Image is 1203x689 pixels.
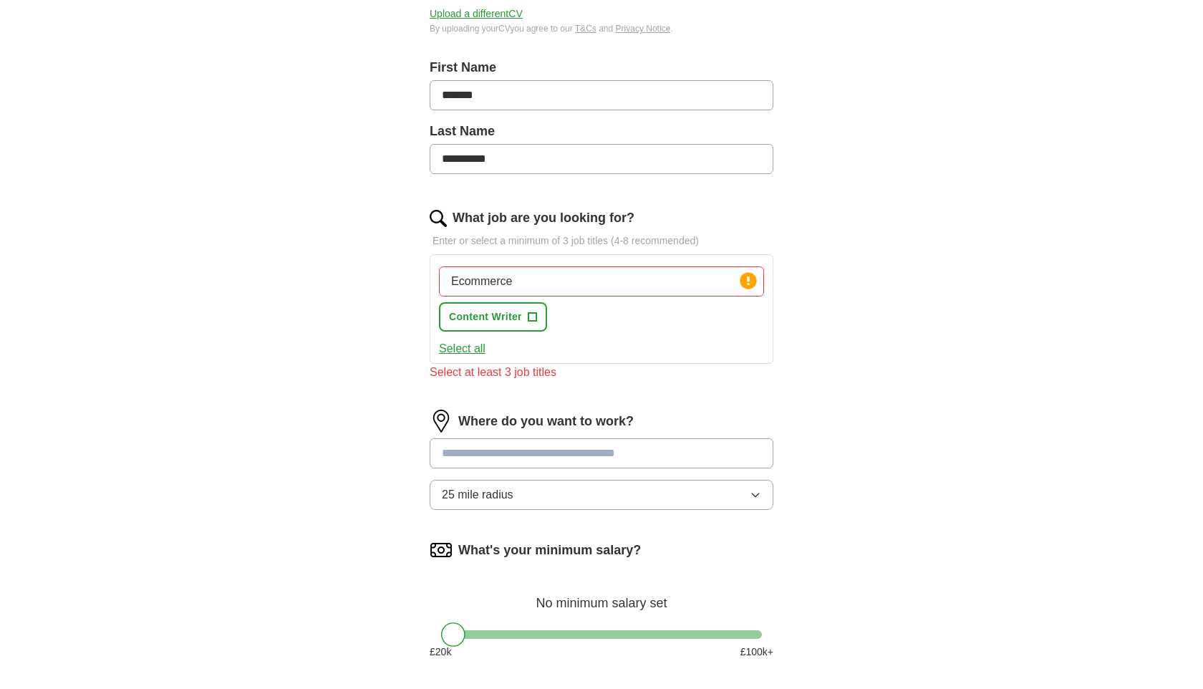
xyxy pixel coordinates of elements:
[740,645,773,660] span: £ 100 k+
[430,410,453,433] img: location.png
[430,22,773,35] div: By uploading your CV you agree to our and .
[458,541,641,560] label: What's your minimum salary?
[442,486,513,503] span: 25 mile radius
[430,58,773,77] label: First Name
[430,210,447,227] img: search.png
[430,233,773,249] p: Enter or select a minimum of 3 job titles (4-8 recommended)
[439,266,764,297] input: Type a job title and press enter
[430,364,773,381] div: Select at least 3 job titles
[458,412,634,431] label: Where do you want to work?
[439,340,485,357] button: Select all
[449,309,522,324] span: Content Writer
[575,24,596,34] a: T&Cs
[430,480,773,510] button: 25 mile radius
[439,302,547,332] button: Content Writer
[430,6,523,21] button: Upload a differentCV
[430,122,773,141] label: Last Name
[430,539,453,562] img: salary.png
[430,645,451,660] span: £ 20 k
[616,24,671,34] a: Privacy Notice
[453,208,634,228] label: What job are you looking for?
[430,579,773,613] div: No minimum salary set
